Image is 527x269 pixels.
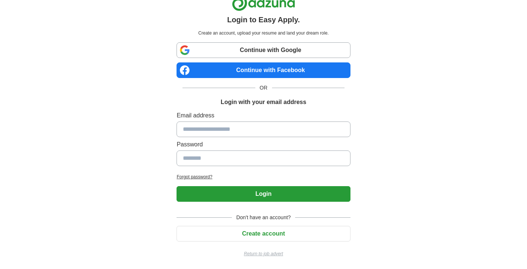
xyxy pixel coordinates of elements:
a: Create account [177,230,350,237]
span: Don't have an account? [232,214,295,221]
span: OR [255,84,272,92]
h1: Login with your email address [221,98,306,107]
label: Email address [177,111,350,120]
p: Create an account, upload your resume and land your dream role. [178,30,349,36]
button: Create account [177,226,350,242]
a: Continue with Google [177,42,350,58]
a: Forgot password? [177,174,350,180]
label: Password [177,140,350,149]
button: Login [177,186,350,202]
a: Continue with Facebook [177,62,350,78]
a: Return to job advert [177,250,350,257]
h1: Login to Easy Apply. [227,14,300,25]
